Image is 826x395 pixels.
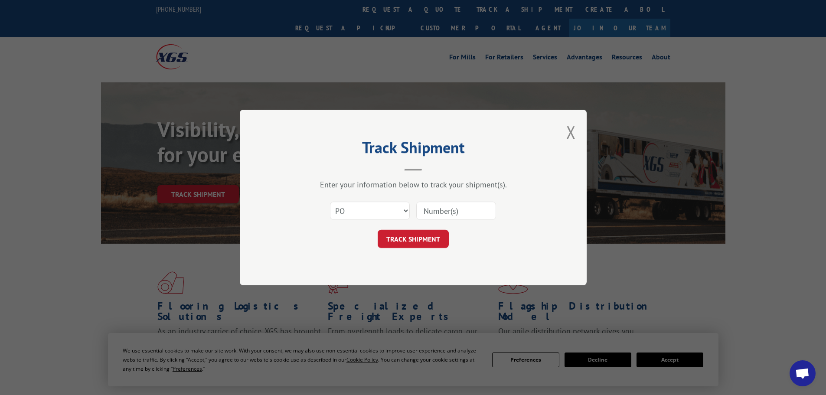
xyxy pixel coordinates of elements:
div: Enter your information below to track your shipment(s). [283,180,543,189]
h2: Track Shipment [283,141,543,158]
button: TRACK SHIPMENT [378,230,449,248]
input: Number(s) [416,202,496,220]
div: Open chat [790,360,816,386]
button: Close modal [566,121,576,144]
